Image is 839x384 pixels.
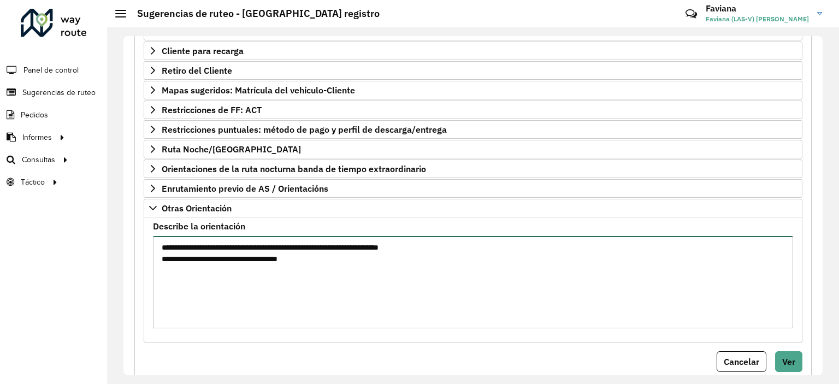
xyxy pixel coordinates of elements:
[775,351,802,372] button: Ver
[144,179,802,198] a: Enrutamiento previo de AS / Orientacións
[162,204,232,212] span: Otras Orientación
[21,176,45,188] span: Táctico
[162,86,355,94] span: Mapas sugeridos: Matrícula del vehículo-Cliente
[22,87,96,98] span: Sugerencias de ruteo
[162,46,244,55] span: Cliente para recarga
[162,105,262,114] span: Restricciones de FF: ACT
[144,159,802,178] a: Orientaciones de la ruta nocturna banda de tiempo extraordinario
[706,14,809,24] span: Faviana (LAS-V) [PERSON_NAME]
[126,8,380,20] h2: Sugerencias de ruteo - [GEOGRAPHIC_DATA] registro
[144,140,802,158] a: Ruta Noche/[GEOGRAPHIC_DATA]
[162,164,426,173] span: Orientaciones de la ruta nocturna banda de tiempo extraordinario
[153,220,245,233] label: Describe la orientación
[23,64,79,76] span: Panel de control
[144,81,802,99] a: Mapas sugeridos: Matrícula del vehículo-Cliente
[724,356,759,367] span: Cancelar
[680,2,703,26] a: Contacto rápido
[22,132,52,143] span: Informes
[21,109,48,121] span: Pedidos
[144,120,802,139] a: Restricciones puntuales: método de pago y perfil de descarga/entrega
[162,125,447,134] span: Restricciones puntuales: método de pago y perfil de descarga/entrega
[144,217,802,342] div: Otras Orientación
[706,3,809,14] h3: Faviana
[782,356,795,367] span: Ver
[162,66,232,75] span: Retiro del Cliente
[162,145,301,153] span: Ruta Noche/[GEOGRAPHIC_DATA]
[144,42,802,60] a: Cliente para recarga
[144,61,802,80] a: Retiro del Cliente
[717,351,766,372] button: Cancelar
[162,184,328,193] span: Enrutamiento previo de AS / Orientacións
[144,199,802,217] a: Otras Orientación
[144,101,802,119] a: Restricciones de FF: ACT
[22,154,55,166] span: Consultas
